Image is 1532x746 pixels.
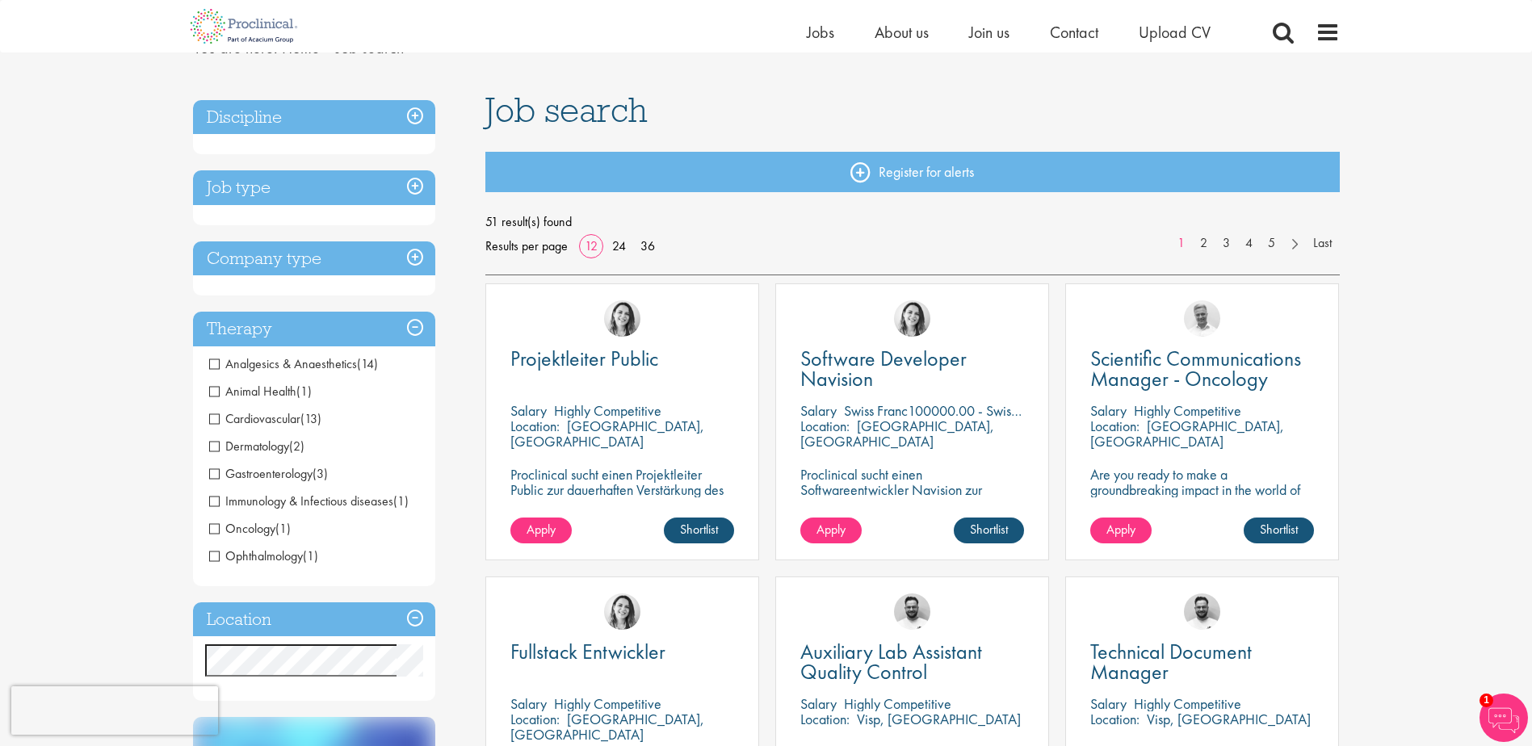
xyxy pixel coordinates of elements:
[1134,694,1241,713] p: Highly Competitive
[209,547,303,564] span: Ophthalmology
[510,638,665,665] span: Fullstack Entwickler
[1184,300,1220,337] img: Joshua Bye
[800,401,837,420] span: Salary
[209,547,318,564] span: Ophthalmology
[510,694,547,713] span: Salary
[1050,22,1098,43] a: Contact
[664,518,734,543] a: Shortlist
[393,492,409,509] span: (1)
[1134,401,1241,420] p: Highly Competitive
[510,518,572,543] a: Apply
[800,518,862,543] a: Apply
[510,710,560,728] span: Location:
[510,345,658,372] span: Projektleiter Public
[604,300,640,337] img: Nur Ergiydiren
[1192,234,1215,253] a: 2
[894,593,930,630] a: Emile De Beer
[510,349,734,369] a: Projektleiter Public
[807,22,834,43] a: Jobs
[1215,234,1238,253] a: 3
[800,467,1024,543] p: Proclinical sucht einen Softwareentwickler Navision zur dauerhaften Verstärkung des Teams unseres...
[554,401,661,420] p: Highly Competitive
[193,241,435,276] div: Company type
[954,518,1024,543] a: Shortlist
[209,410,321,427] span: Cardiovascular
[485,234,568,258] span: Results per page
[510,642,734,662] a: Fullstack Entwickler
[209,492,393,509] span: Immunology & Infectious diseases
[510,467,734,528] p: Proclinical sucht einen Projektleiter Public zur dauerhaften Verstärkung des Teams unseres Kunden...
[485,152,1340,192] a: Register for alerts
[800,417,850,435] span: Location:
[209,410,300,427] span: Cardiovascular
[300,410,321,427] span: (13)
[800,710,850,728] span: Location:
[1090,401,1127,420] span: Salary
[1480,694,1528,742] img: Chatbot
[209,355,357,372] span: Analgesics & Anaesthetics
[800,349,1024,389] a: Software Developer Navision
[296,383,312,400] span: (1)
[1090,638,1252,685] span: Technical Document Manager
[844,694,951,713] p: Highly Competitive
[857,710,1021,728] p: Visp, [GEOGRAPHIC_DATA]
[1090,349,1314,389] a: Scientific Communications Manager - Oncology
[1237,234,1261,253] a: 4
[193,312,435,346] h3: Therapy
[275,520,291,537] span: (1)
[844,401,1175,420] p: Swiss Franc100000.00 - Swiss Franc110000.00 per annum
[800,345,967,392] span: Software Developer Navision
[357,355,378,372] span: (14)
[816,521,846,538] span: Apply
[510,417,704,451] p: [GEOGRAPHIC_DATA], [GEOGRAPHIC_DATA]
[1090,642,1314,682] a: Technical Document Manager
[554,694,661,713] p: Highly Competitive
[193,602,435,637] h3: Location
[11,686,218,735] iframe: reCAPTCHA
[1169,234,1193,253] a: 1
[209,465,328,482] span: Gastroenterology
[303,547,318,564] span: (1)
[209,383,312,400] span: Animal Health
[1139,22,1211,43] a: Upload CV
[1184,593,1220,630] img: Emile De Beer
[209,465,313,482] span: Gastroenterology
[1090,417,1140,435] span: Location:
[1090,467,1314,543] p: Are you ready to make a groundbreaking impact in the world of biotechnology? Join a growing compa...
[800,694,837,713] span: Salary
[510,710,704,744] p: [GEOGRAPHIC_DATA], [GEOGRAPHIC_DATA]
[485,88,648,132] span: Job search
[894,300,930,337] img: Nur Ergiydiren
[209,383,296,400] span: Animal Health
[209,520,291,537] span: Oncology
[209,438,304,455] span: Dermatology
[1090,417,1284,451] p: [GEOGRAPHIC_DATA], [GEOGRAPHIC_DATA]
[969,22,1009,43] span: Join us
[604,593,640,630] img: Nur Ergiydiren
[193,170,435,205] h3: Job type
[1480,694,1493,707] span: 1
[1106,521,1135,538] span: Apply
[510,417,560,435] span: Location:
[607,237,632,254] a: 24
[193,100,435,135] h3: Discipline
[1090,518,1152,543] a: Apply
[635,237,661,254] a: 36
[1260,234,1283,253] a: 5
[1147,710,1311,728] p: Visp, [GEOGRAPHIC_DATA]
[313,465,328,482] span: (3)
[875,22,929,43] span: About us
[209,438,289,455] span: Dermatology
[1305,234,1340,253] a: Last
[800,638,982,685] span: Auxiliary Lab Assistant Quality Control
